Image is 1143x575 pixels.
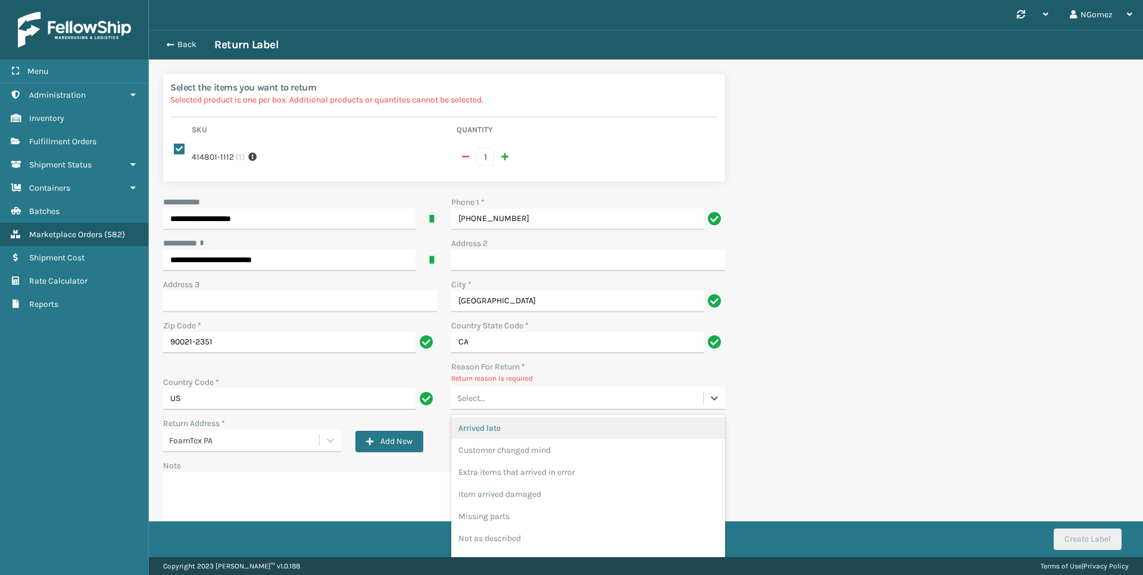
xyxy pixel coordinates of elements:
[457,392,485,405] div: Select...
[163,319,201,332] label: Zip Code
[451,360,525,373] label: Reason For Return
[170,94,718,106] p: Selected product is one per box. Additional products or quantites cannot be selected.
[236,151,245,163] span: ( 1 )
[29,160,92,170] span: Shipment Status
[163,376,219,388] label: Country Code
[1083,562,1129,570] a: Privacy Policy
[29,276,88,286] span: Rate Calculator
[451,237,488,250] label: Address 2
[29,229,102,240] span: Marketplace Orders
[451,527,725,549] div: Not as described
[451,549,725,571] div: Wrong item sent
[163,278,199,291] label: Address 3
[29,206,60,216] span: Batches
[163,557,300,575] p: Copyright 2023 [PERSON_NAME]™ v 1.0.188
[169,434,320,447] div: FoamTex PA
[29,299,58,309] span: Reports
[18,12,131,48] img: logo
[1054,529,1122,550] button: Create Label
[170,81,718,94] h2: Select the items you want to return
[451,461,725,483] div: Extra items that arrived in error
[29,90,86,100] span: Administration
[29,253,85,263] span: Shipment Cost
[29,136,96,147] span: Fulfillment Orders
[104,229,125,240] span: ( 582 )
[453,125,718,139] th: Quantity
[1041,557,1129,575] div: |
[188,125,453,139] th: Sku
[451,373,725,384] p: Return reason is required
[451,439,725,461] div: Customer changed mind
[29,113,64,123] span: Inventory
[451,483,725,505] div: Item arrived damaged
[160,39,214,50] button: Back
[451,505,725,527] div: Missing parts
[1041,562,1082,570] a: Terms of Use
[355,431,423,452] button: Add New
[163,461,181,471] label: Note
[214,38,279,52] h3: Return Label
[29,183,70,193] span: Containers
[192,151,234,163] label: 414801-1112
[451,319,529,332] label: Country State Code
[163,417,225,430] label: Return Address
[451,278,471,291] label: City
[451,196,485,209] label: Phone 1
[27,66,48,76] span: Menu
[451,417,725,439] div: Arrived late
